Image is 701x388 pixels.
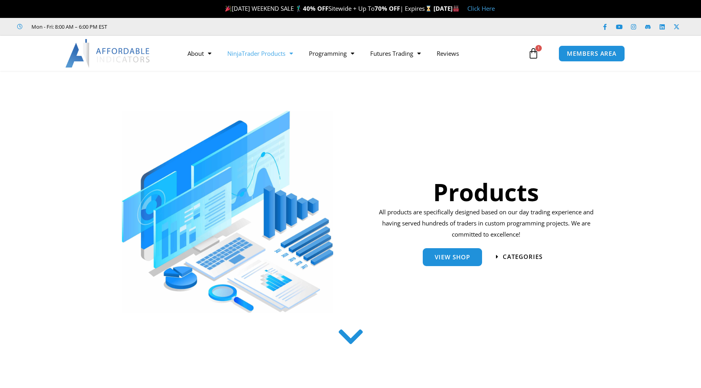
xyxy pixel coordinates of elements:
[435,254,470,260] span: View Shop
[223,4,433,12] span: [DATE] WEEKEND SALE 🏌️‍♂️ Sitewide + Up To | Expires
[122,111,333,313] img: ProductsSection scaled | Affordable Indicators – NinjaTrader
[376,207,596,240] p: All products are specifically designed based on our day trading experience and having served hund...
[516,42,551,65] a: 1
[453,6,459,12] img: 🏭
[29,22,107,31] span: Mon - Fri: 8:00 AM – 6:00 PM EST
[180,44,219,63] a: About
[118,23,238,31] iframe: Customer reviews powered by Trustpilot
[535,45,542,51] span: 1
[503,254,543,260] span: categories
[375,4,400,12] strong: 70% OFF
[303,4,328,12] strong: 40% OFF
[423,248,482,266] a: View Shop
[558,45,625,62] a: MEMBERS AREA
[496,254,543,260] a: categories
[433,4,459,12] strong: [DATE]
[429,44,467,63] a: Reviews
[301,44,362,63] a: Programming
[376,175,596,209] h1: Products
[219,44,301,63] a: NinjaTrader Products
[426,6,432,12] img: ⌛
[65,39,151,68] img: LogoAI | Affordable Indicators – NinjaTrader
[567,51,617,57] span: MEMBERS AREA
[362,44,429,63] a: Futures Trading
[180,44,526,63] nav: Menu
[467,4,495,12] a: Click Here
[225,6,231,12] img: 🎉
